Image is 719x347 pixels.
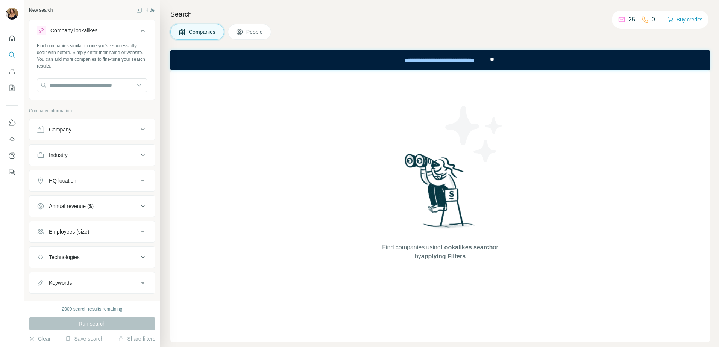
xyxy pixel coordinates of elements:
button: Clear [29,335,50,342]
button: Enrich CSV [6,65,18,78]
div: HQ location [49,177,76,184]
p: 25 [628,15,635,24]
button: Use Surfe on LinkedIn [6,116,18,130]
img: Avatar [6,8,18,20]
div: Company [49,126,71,133]
img: Surfe Illustration - Stars [440,100,508,168]
button: Employees (size) [29,223,155,241]
h4: Search [170,9,710,20]
button: Technologies [29,248,155,266]
button: My lists [6,81,18,95]
button: Buy credits [667,14,702,25]
button: Dashboard [6,149,18,163]
button: Company lookalikes [29,21,155,42]
span: Lookalikes search [441,244,493,250]
button: Save search [65,335,103,342]
div: Find companies similar to one you've successfully dealt with before. Simply enter their name or w... [37,42,147,69]
div: Employees (size) [49,228,89,235]
div: Technologies [49,253,80,261]
button: Industry [29,146,155,164]
span: applying Filters [421,253,466,259]
button: Company [29,121,155,139]
span: People [246,28,264,36]
span: Companies [189,28,216,36]
div: Company lookalikes [50,27,97,34]
div: Annual revenue ($) [49,202,94,210]
button: Search [6,48,18,62]
iframe: Banner [170,50,710,70]
button: Use Surfe API [6,133,18,146]
span: Find companies using or by [380,243,500,261]
button: Share filters [118,335,155,342]
div: New search [29,7,53,14]
button: Quick start [6,32,18,45]
p: Company information [29,107,155,114]
button: Feedback [6,166,18,179]
div: 2000 search results remaining [62,306,123,312]
button: Annual revenue ($) [29,197,155,215]
img: Surfe Illustration - Woman searching with binoculars [401,152,479,235]
button: HQ location [29,172,155,190]
p: 0 [652,15,655,24]
div: Industry [49,151,68,159]
button: Keywords [29,274,155,292]
div: Keywords [49,279,72,287]
button: Hide [131,5,160,16]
